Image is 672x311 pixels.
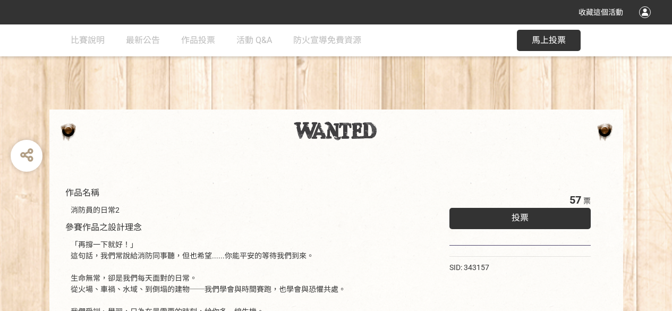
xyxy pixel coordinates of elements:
[65,188,99,198] span: 作品名稱
[236,35,272,45] span: 活動 Q&A
[236,24,272,56] a: 活動 Q&A
[65,222,142,232] span: 參賽作品之設計理念
[181,35,215,45] span: 作品投票
[126,35,160,45] span: 最新公告
[293,24,361,56] a: 防火宣導免費資源
[532,35,566,45] span: 馬上投票
[517,30,581,51] button: 馬上投票
[579,8,623,16] span: 收藏這個活動
[126,24,160,56] a: 最新公告
[181,24,215,56] a: 作品投票
[71,205,418,216] div: 消防員的日常2
[449,263,489,272] span: SID: 343157
[583,197,591,205] span: 票
[71,35,105,45] span: 比賽說明
[293,35,361,45] span: 防火宣導免費資源
[512,213,529,223] span: 投票
[71,24,105,56] a: 比賽說明
[569,194,581,206] span: 57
